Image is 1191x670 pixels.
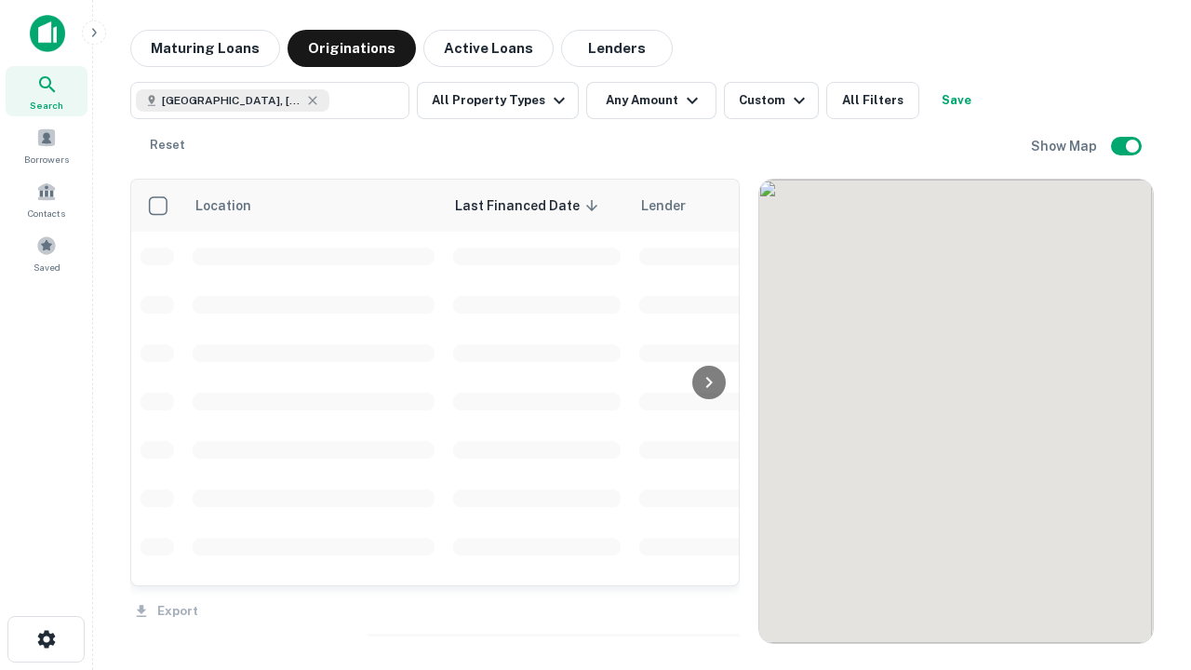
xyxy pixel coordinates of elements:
span: [GEOGRAPHIC_DATA], [GEOGRAPHIC_DATA] [162,92,301,109]
button: Lenders [561,30,673,67]
span: Saved [33,260,60,275]
span: Search [30,98,63,113]
a: Borrowers [6,120,87,170]
span: Contacts [28,206,65,221]
iframe: Chat Widget [1098,462,1191,551]
button: Maturing Loans [130,30,280,67]
div: Custom [739,89,810,112]
button: Reset [138,127,197,164]
button: Save your search to get updates of matches that match your search criteria. [927,82,986,119]
a: Contacts [6,174,87,224]
button: All Filters [826,82,919,119]
button: Any Amount [586,82,716,119]
span: Borrowers [24,152,69,167]
h6: Show Map [1031,136,1100,156]
span: Last Financed Date [455,194,604,217]
span: Location [194,194,275,217]
img: capitalize-icon.png [30,15,65,52]
div: 0 0 [759,180,1153,643]
th: Last Financed Date [444,180,630,232]
span: Lender [641,194,686,217]
button: All Property Types [417,82,579,119]
a: Search [6,66,87,116]
th: Location [183,180,444,232]
button: Originations [288,30,416,67]
button: Custom [724,82,819,119]
th: Lender [630,180,928,232]
a: Saved [6,228,87,278]
button: Active Loans [423,30,554,67]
